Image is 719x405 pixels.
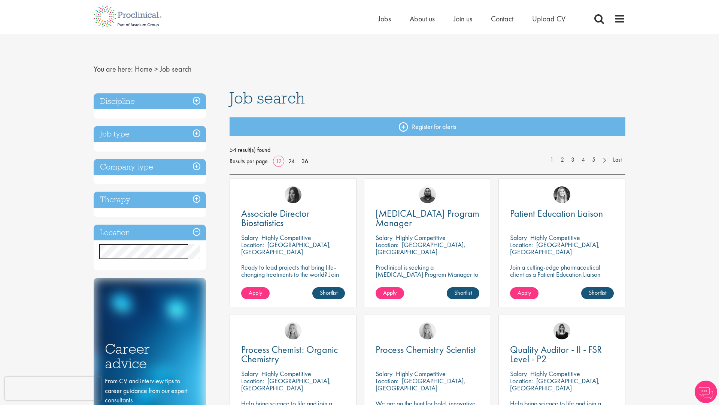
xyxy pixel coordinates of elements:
[273,157,284,165] a: 12
[285,322,301,339] img: Shannon Briggs
[557,156,568,164] a: 2
[261,369,311,378] p: Highly Competitive
[609,156,625,164] a: Last
[376,345,479,354] a: Process Chemistry Scientist
[419,322,436,339] img: Shannon Briggs
[241,287,270,299] a: Apply
[249,289,262,297] span: Apply
[160,64,191,74] span: Job search
[567,156,578,164] a: 3
[510,376,533,385] span: Location:
[510,376,600,392] p: [GEOGRAPHIC_DATA], [GEOGRAPHIC_DATA]
[241,376,264,385] span: Location:
[510,207,603,220] span: Patient Education Liaison
[105,342,195,370] h3: Career advice
[510,233,527,242] span: Salary
[695,381,717,403] img: Chatbot
[447,287,479,299] a: Shortlist
[241,240,331,256] p: [GEOGRAPHIC_DATA], [GEOGRAPHIC_DATA]
[376,209,479,228] a: [MEDICAL_DATA] Program Manager
[518,289,531,297] span: Apply
[94,225,206,241] h3: Location
[553,322,570,339] img: Molly Colclough
[410,14,435,24] a: About us
[453,14,472,24] a: Join us
[419,186,436,203] img: Ashley Bennett
[376,376,465,392] p: [GEOGRAPHIC_DATA], [GEOGRAPHIC_DATA]
[376,264,479,306] p: Proclinical is seeking a [MEDICAL_DATA] Program Manager to join our client's team for an exciting...
[241,343,338,365] span: Process Chemist: Organic Chemistry
[241,233,258,242] span: Salary
[510,287,539,299] a: Apply
[299,157,311,165] a: 36
[532,14,565,24] a: Upload CV
[135,64,152,74] a: breadcrumb link
[241,345,345,364] a: Process Chemist: Organic Chemistry
[94,126,206,142] h3: Job type
[94,64,133,74] span: You are here:
[376,240,398,249] span: Location:
[94,192,206,208] h3: Therapy
[94,159,206,175] h3: Company type
[286,157,297,165] a: 24
[241,209,345,228] a: Associate Director Biostatistics
[510,264,614,299] p: Join a cutting-edge pharmaceutical client as a Patient Education Liaison (PEL) where your precisi...
[241,376,331,392] p: [GEOGRAPHIC_DATA], [GEOGRAPHIC_DATA]
[154,64,158,74] span: >
[546,156,557,164] a: 1
[230,117,626,136] a: Register for alerts
[491,14,513,24] a: Contact
[553,186,570,203] img: Manon Fuller
[510,369,527,378] span: Salary
[94,93,206,109] h3: Discipline
[581,287,614,299] a: Shortlist
[241,240,264,249] span: Location:
[241,369,258,378] span: Salary
[383,289,397,297] span: Apply
[376,287,404,299] a: Apply
[241,207,310,229] span: Associate Director Biostatistics
[376,233,392,242] span: Salary
[578,156,589,164] a: 4
[261,233,311,242] p: Highly Competitive
[588,156,599,164] a: 5
[378,14,391,24] a: Jobs
[510,209,614,218] a: Patient Education Liaison
[510,343,602,365] span: Quality Auditor - II - FSR Level - P2
[376,240,465,256] p: [GEOGRAPHIC_DATA], [GEOGRAPHIC_DATA]
[530,369,580,378] p: Highly Competitive
[510,345,614,364] a: Quality Auditor - II - FSR Level - P2
[241,264,345,299] p: Ready to lead projects that bring life-changing treatments to the world? Join our client at the f...
[312,287,345,299] a: Shortlist
[376,343,476,356] span: Process Chemistry Scientist
[285,186,301,203] img: Heidi Hennigan
[510,240,600,256] p: [GEOGRAPHIC_DATA], [GEOGRAPHIC_DATA]
[376,207,479,229] span: [MEDICAL_DATA] Program Manager
[376,376,398,385] span: Location:
[376,369,392,378] span: Salary
[230,144,626,156] span: 54 result(s) found
[510,240,533,249] span: Location:
[230,156,268,167] span: Results per page
[230,88,305,108] span: Job search
[530,233,580,242] p: Highly Competitive
[396,369,446,378] p: Highly Competitive
[396,233,446,242] p: Highly Competitive
[5,377,101,400] iframe: reCAPTCHA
